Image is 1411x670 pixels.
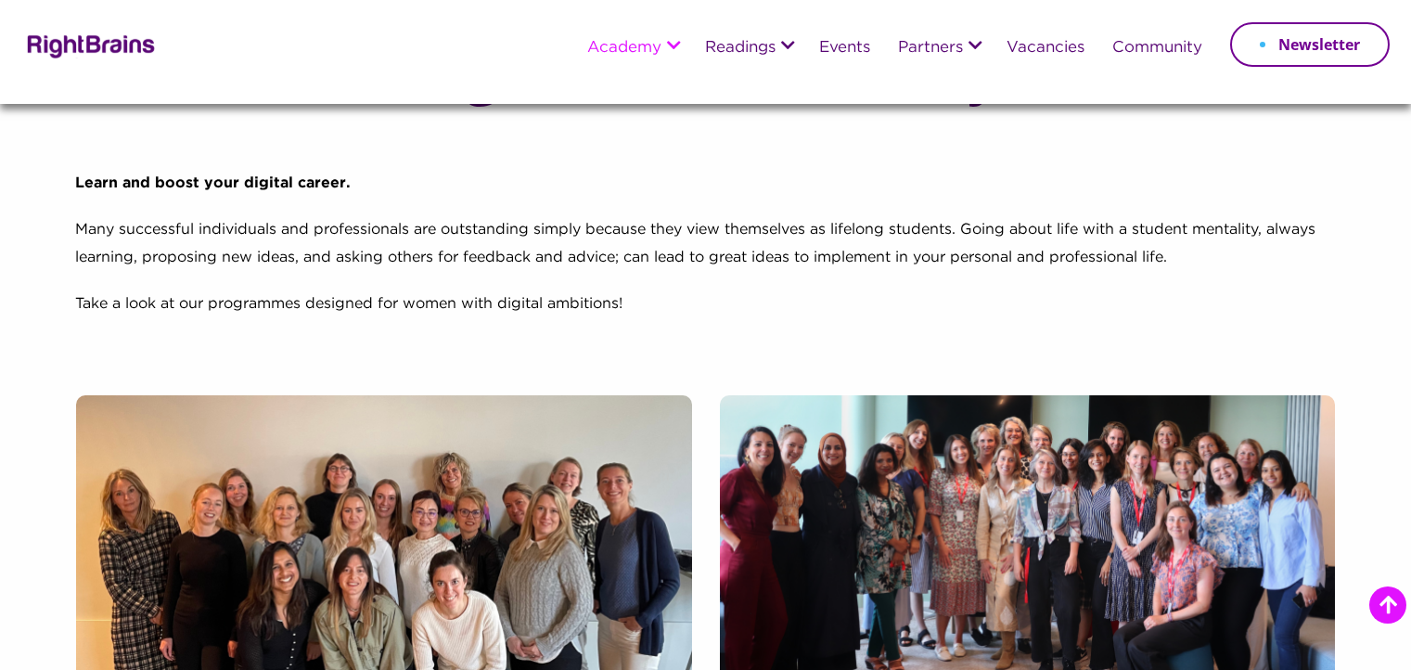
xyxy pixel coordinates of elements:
[587,40,661,57] a: Academy
[1112,40,1202,57] a: Community
[75,223,1315,264] span: Many successful individuals and professionals are outstanding simply because they view themselves...
[1230,22,1390,67] a: Newsletter
[898,40,963,57] a: Partners
[705,40,776,57] a: Readings
[21,32,156,58] img: Rightbrains
[1007,40,1084,57] a: Vacancies
[75,176,351,190] strong: Learn and boost your digital career.
[75,297,622,311] span: Take a look at our programmes designed for women with digital ambitions!
[819,40,870,57] a: Events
